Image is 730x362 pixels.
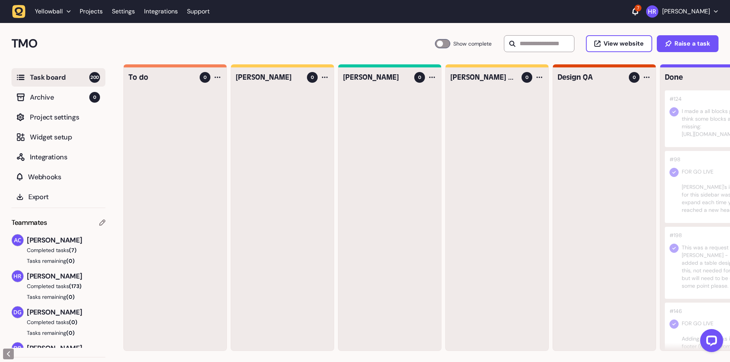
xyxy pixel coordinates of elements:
[187,8,210,15] a: Support
[69,319,77,326] span: (0)
[11,293,105,301] button: Tasks remaining(0)
[453,39,492,48] span: Show complete
[525,74,528,81] span: 0
[27,343,105,354] span: [PERSON_NAME]
[11,188,105,206] button: Export
[558,72,623,83] h4: Design QA
[27,307,105,318] span: [PERSON_NAME]
[604,41,644,47] span: View website
[11,257,105,265] button: Tasks remaining(0)
[66,293,75,300] span: (0)
[30,152,100,162] span: Integrations
[11,168,105,186] button: Webhooks
[12,306,23,318] img: David Groombridge
[80,5,103,18] a: Projects
[11,88,105,106] button: Archive0
[11,128,105,146] button: Widget setup
[112,5,135,18] a: Settings
[657,35,719,52] button: Raise a task
[633,74,636,81] span: 0
[28,172,100,182] span: Webhooks
[674,41,710,47] span: Raise a task
[11,282,99,290] button: Completed tasks(173)
[236,72,302,83] h4: Tom
[12,270,23,282] img: Harry Robinson
[11,318,99,326] button: Completed tasks(0)
[11,329,105,337] button: Tasks remaining(0)
[12,342,23,354] img: Dan Pearson
[11,68,105,87] button: Task board200
[586,35,652,52] button: View website
[11,148,105,166] button: Integrations
[69,247,77,254] span: (7)
[12,234,23,246] img: Ameet Chohan
[635,5,641,11] div: 7
[343,72,409,83] h4: Harry
[66,257,75,264] span: (0)
[646,5,658,18] img: Harry Robinson
[89,72,100,83] span: 200
[311,74,314,81] span: 0
[203,74,207,81] span: 0
[12,5,75,18] button: Yellowball
[144,5,178,18] a: Integrations
[11,217,47,228] span: Teammates
[35,8,63,15] span: Yellowball
[11,246,99,254] button: Completed tasks(7)
[28,192,100,202] span: Export
[27,235,105,246] span: [PERSON_NAME]
[418,74,421,81] span: 0
[30,112,100,123] span: Project settings
[66,329,75,336] span: (0)
[662,8,710,15] p: [PERSON_NAME]
[646,5,718,18] button: [PERSON_NAME]
[128,72,194,83] h4: To do
[11,108,105,126] button: Project settings
[30,92,89,103] span: Archive
[89,92,100,103] span: 0
[11,34,435,53] h2: TMO
[30,132,100,143] span: Widget setup
[694,326,726,358] iframe: LiveChat chat widget
[450,72,516,83] h4: Ameet to check
[27,271,105,282] span: [PERSON_NAME]
[30,72,89,83] span: Task board
[69,283,82,290] span: (173)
